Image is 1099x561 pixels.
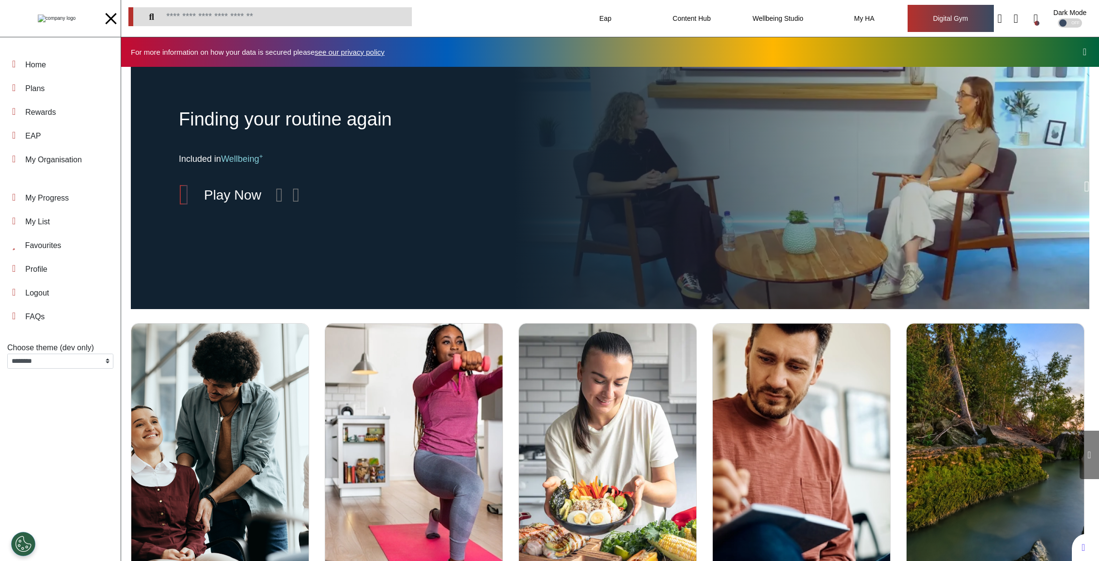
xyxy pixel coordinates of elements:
[1053,9,1086,16] div: Dark Mode
[314,48,384,56] a: see our privacy policy
[204,185,261,205] div: Play Now
[908,5,994,32] div: Digital Gym
[7,342,113,354] div: Choose theme (dev only)
[1058,18,1082,28] div: OFF
[821,5,907,32] div: My HA
[25,83,45,94] div: Plans
[221,154,263,164] span: Wellbeing
[25,130,41,142] div: EAP
[562,5,648,32] div: Eap
[25,311,45,323] div: FAQs
[648,5,735,32] div: Content Hub
[38,15,76,22] img: company logo
[25,240,62,251] div: Favourites
[11,532,35,556] button: Open Preferences
[179,153,706,166] div: Included in
[179,106,706,133] div: Finding your routine again
[259,153,263,160] sup: +
[25,154,82,166] div: My Organisation
[25,59,46,71] div: Home
[25,107,56,118] div: Rewards
[25,264,47,275] div: Profile
[131,48,394,56] div: For more information on how your data is secured please
[25,216,50,228] div: My List
[25,192,69,204] div: My Progress
[735,5,821,32] div: Wellbeing Studio
[25,287,49,299] div: Logout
